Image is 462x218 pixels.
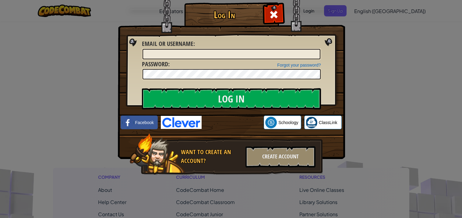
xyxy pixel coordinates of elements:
h1: Log In [186,9,263,20]
iframe: Sign in with Google Button [202,116,264,129]
img: facebook_small.png [122,117,134,128]
input: Log In [142,88,321,109]
img: schoology.png [265,117,277,128]
span: Schoology [278,119,298,126]
label: : [142,60,170,69]
div: Want to create an account? [181,148,242,165]
img: classlink-logo-small.png [306,117,317,128]
span: ClassLink [319,119,337,126]
span: Email or Username [142,40,193,48]
img: clever-logo-blue.png [161,116,202,129]
span: Password [142,60,168,68]
a: Forgot your password? [277,63,321,67]
label: : [142,40,195,48]
div: Create Account [245,146,316,168]
span: Facebook [135,119,154,126]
